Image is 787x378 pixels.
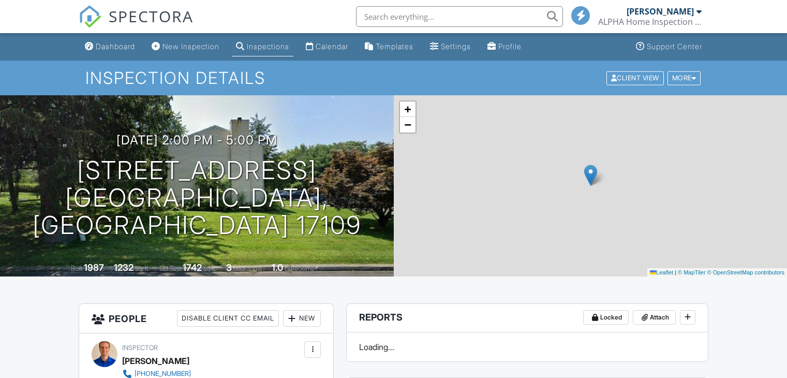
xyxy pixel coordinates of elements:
span: Lot Size [159,265,181,272]
div: 3 [226,262,232,273]
a: Zoom in [400,101,415,117]
div: ALPHA Home Inspection LLC [598,17,702,27]
span: + [404,103,411,115]
h1: Inspection Details [85,69,702,87]
span: Built [71,265,82,272]
div: Calendar [316,42,348,51]
span: − [404,118,411,131]
div: [PERSON_NAME] [122,353,189,369]
div: Client View [606,71,664,85]
h1: [STREET_ADDRESS] [GEOGRAPHIC_DATA], [GEOGRAPHIC_DATA] 17109 [17,157,377,239]
span: SPECTORA [109,5,194,27]
div: 1.0 [272,262,283,273]
a: Leaflet [650,269,673,275]
div: [PHONE_NUMBER] [135,370,191,378]
div: New Inspection [162,42,219,51]
span: | [675,269,676,275]
a: Client View [605,74,666,81]
a: © MapTiler [678,269,706,275]
a: © OpenStreetMap contributors [707,269,784,275]
div: 1987 [84,262,104,273]
div: More [667,71,701,85]
a: Calendar [302,37,352,56]
div: Dashboard [96,42,135,51]
a: Profile [483,37,526,56]
span: sq.ft. [203,265,216,272]
span: Inspector [122,344,158,352]
img: Marker [584,165,597,186]
a: New Inspection [147,37,224,56]
div: 1742 [183,262,202,273]
h3: [DATE] 2:00 pm - 5:00 pm [116,133,277,147]
div: Support Center [647,42,702,51]
div: Templates [376,42,413,51]
div: Inspections [247,42,289,51]
div: 1232 [114,262,133,273]
div: Profile [498,42,522,51]
div: [PERSON_NAME] [627,6,694,17]
div: New [283,310,321,327]
a: Templates [361,37,418,56]
div: Settings [441,42,471,51]
img: The Best Home Inspection Software - Spectora [79,5,101,28]
div: Disable Client CC Email [177,310,279,327]
a: SPECTORA [79,14,194,36]
a: Zoom out [400,117,415,133]
span: bedrooms [233,265,262,272]
h3: People [79,304,333,333]
span: bathrooms [285,265,314,272]
a: Inspections [232,37,293,56]
span: sq. ft. [135,265,150,272]
a: Settings [426,37,475,56]
a: Support Center [632,37,706,56]
input: Search everything... [356,6,563,27]
a: Dashboard [81,37,139,56]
